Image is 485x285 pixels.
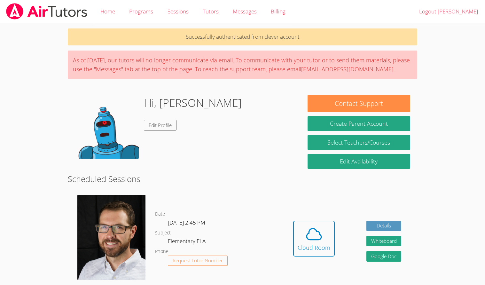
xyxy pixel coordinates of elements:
[173,258,223,263] span: Request Tutor Number
[308,95,410,112] button: Contact Support
[366,236,402,246] button: Whiteboard
[168,237,207,248] dd: Elementary ELA
[68,51,417,79] div: As of [DATE], our tutors will no longer communicate via email. To communicate with your tutor or ...
[75,95,139,159] img: default.png
[366,221,402,231] a: Details
[77,195,145,280] img: avatar.png
[308,135,410,150] a: Select Teachers/Courses
[298,243,330,252] div: Cloud Room
[68,173,417,185] h2: Scheduled Sessions
[366,251,402,262] a: Google Doc
[68,28,417,45] p: Successfully authenticated from clever account
[5,3,88,20] img: airtutors_banner-c4298cdbf04f3fff15de1276eac7730deb9818008684d7c2e4769d2f7ddbe033.png
[155,229,171,237] dt: Subject
[155,210,165,218] dt: Date
[144,120,176,131] a: Edit Profile
[168,219,205,226] span: [DATE] 2:45 PM
[144,95,242,111] h1: Hi, [PERSON_NAME]
[155,248,168,256] dt: Phone
[168,256,228,266] button: Request Tutor Number
[308,154,410,169] a: Edit Availability
[233,8,257,15] span: Messages
[308,116,410,131] button: Create Parent Account
[293,221,335,257] button: Cloud Room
